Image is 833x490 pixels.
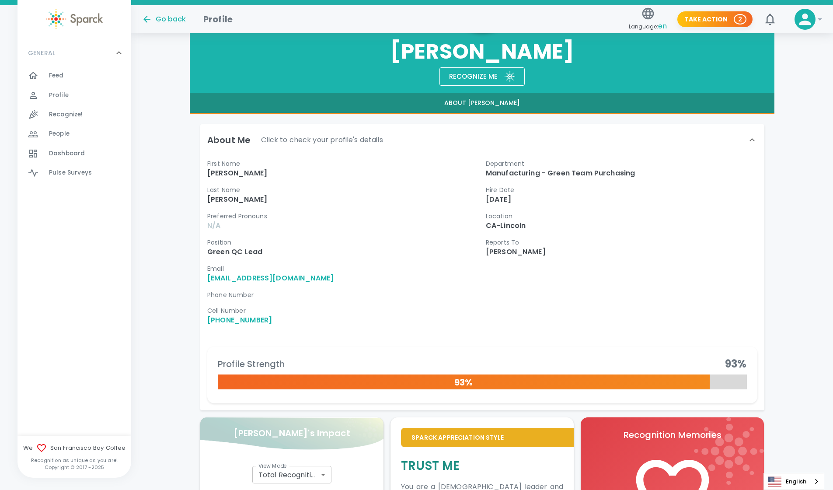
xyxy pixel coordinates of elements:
[764,473,824,490] a: English
[207,273,334,283] a: [EMAIL_ADDRESS][DOMAIN_NAME]
[218,375,710,389] h6: 93%
[17,144,131,163] a: Dashboard
[486,212,757,220] p: Location
[486,238,757,247] p: Reports To
[17,163,131,182] a: Pulse Surveys
[207,247,479,257] p: Green QC Lead
[207,194,479,205] p: [PERSON_NAME]
[261,135,383,145] p: Click to check your profile's details
[17,66,131,85] a: Feed
[17,124,131,143] a: People
[439,67,525,86] button: Recognize meSparck logo white
[200,156,764,410] div: About MeClick to check your profile's details
[49,168,92,177] span: Pulse Surveys
[49,91,69,100] span: Profile
[203,12,233,26] h1: Profile
[207,212,479,220] p: Preferred Pronouns
[486,159,757,168] p: Department
[17,66,131,186] div: GENERAL
[694,417,764,485] img: logo
[49,110,83,119] span: Recognize!
[17,86,131,105] a: Profile
[218,357,285,371] h6: Profile Strength
[252,466,332,483] div: Total Recognitions
[486,168,757,178] p: Manufacturing - Green Team Purchasing
[207,306,479,315] p: Cell Number
[677,11,753,28] button: Take Action 2
[591,428,753,442] p: Recognition Memories
[49,129,70,138] span: People
[258,462,287,469] label: View Mode
[17,443,131,453] span: We San Francisco Bay Coffee
[190,93,775,114] button: About [PERSON_NAME]
[411,433,563,442] p: Sparck Appreciation Style
[658,21,667,31] span: en
[486,247,546,257] span: [PERSON_NAME]
[486,185,757,194] p: Hire Date
[207,168,479,178] p: [PERSON_NAME]
[207,159,479,168] p: First Name
[46,9,103,29] img: Sparck logo
[28,49,55,57] p: GENERAL
[200,124,764,156] div: About MeClick to check your profile's details
[505,71,515,82] img: Sparck logo white
[625,4,670,35] button: Language:en
[49,71,64,80] span: Feed
[17,457,131,464] p: Recognition as unique as you are!
[207,290,479,299] p: Phone Number
[17,40,131,66] div: GENERAL
[190,93,775,114] div: full width tabs
[486,220,757,231] p: CA-Lincoln
[49,149,85,158] span: Dashboard
[17,105,131,124] a: Recognize!
[207,185,479,194] p: Last Name
[401,458,563,474] h5: Trust Me
[207,315,272,325] a: [PHONE_NUMBER]
[207,264,479,273] p: Email
[725,357,746,371] h5: 93 %
[207,238,479,247] p: Position
[142,14,186,24] button: Go back
[486,194,757,205] p: [DATE]
[17,464,131,471] p: Copyright © 2017 - 2025
[629,21,667,32] span: Language:
[234,426,350,440] p: [PERSON_NAME]'s Impact
[207,220,479,231] p: N/A
[207,133,251,147] h6: About Me
[738,15,742,24] p: 2
[17,9,131,29] a: Sparck logo
[763,473,824,490] div: Language
[190,39,775,64] h3: [PERSON_NAME]
[763,473,824,490] aside: Language selected: English
[442,64,498,82] div: Recognize me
